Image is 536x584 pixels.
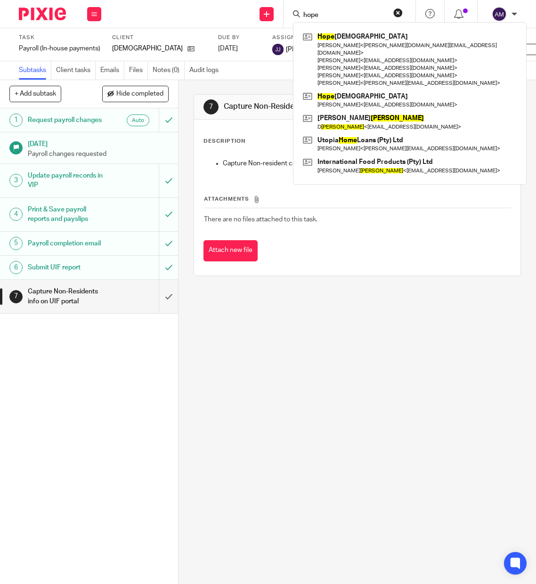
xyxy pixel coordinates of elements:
[9,86,61,102] button: + Add subtask
[189,61,223,80] a: Audit logs
[112,44,183,53] p: [DEMOGRAPHIC_DATA]
[153,61,185,80] a: Notes (0)
[9,208,23,221] div: 4
[9,261,23,274] div: 6
[19,44,100,53] div: Payroll (In-house payments)
[492,7,507,22] img: svg%3E
[272,44,284,55] img: svg%3E
[28,236,109,251] h1: Payroll completion email
[286,45,338,54] span: [PERSON_NAME]
[224,102,378,112] h1: Capture Non-Residents info on UIF portal
[218,34,260,41] label: Due by
[28,149,169,159] p: Payroll changes requested
[272,34,338,41] label: Assignee
[112,34,206,41] label: Client
[393,8,403,17] button: Clear
[203,99,219,114] div: 7
[19,8,66,20] img: Pixie
[116,90,163,98] span: Hide completed
[28,169,109,193] h1: Update payroll records in VIP
[302,11,387,20] input: Search
[56,61,96,80] a: Client tasks
[28,284,109,308] h1: Capture Non-Residents info on UIF portal
[223,159,511,168] p: Capture Non-resident contributions on U-filing
[9,114,23,127] div: 1
[203,138,245,145] p: Description
[19,34,100,41] label: Task
[129,61,148,80] a: Files
[19,61,51,80] a: Subtasks
[204,216,317,223] span: There are no files attached to this task.
[28,260,109,275] h1: Submit UIF report
[100,61,124,80] a: Emails
[28,203,109,227] h1: Print & Save payroll reports and payslips
[28,113,109,127] h1: Request payroll changes
[9,290,23,303] div: 7
[218,45,238,52] span: [DATE]
[28,137,169,149] h1: [DATE]
[203,240,258,261] button: Attach new file
[9,237,23,250] div: 5
[204,196,249,202] span: Attachments
[127,114,149,126] div: Auto
[102,86,169,102] button: Hide completed
[9,174,23,187] div: 3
